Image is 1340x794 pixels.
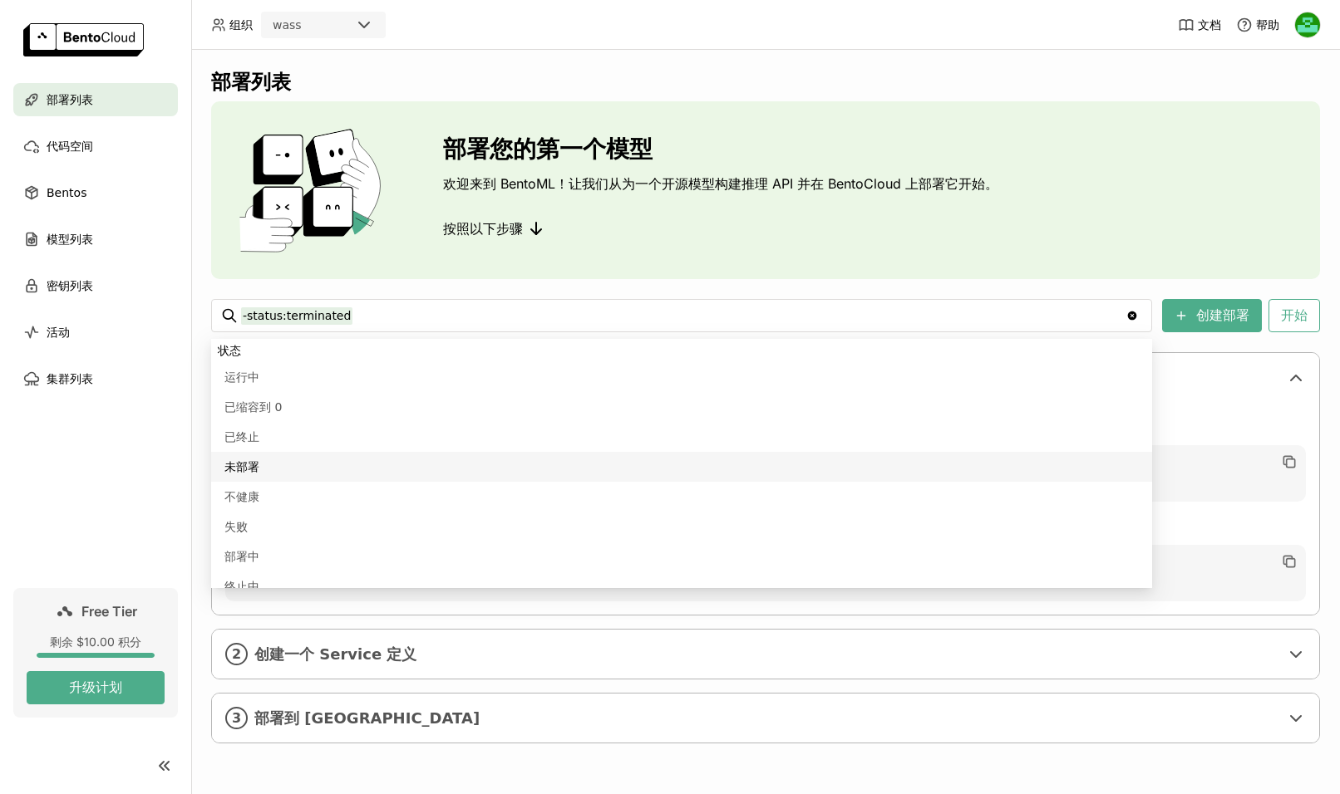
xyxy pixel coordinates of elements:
[303,17,305,34] input: Selected wass.
[47,136,93,156] span: 代码空间
[1162,299,1262,332] button: 创建部署
[273,17,302,33] div: wass
[13,223,178,256] a: 模型列表
[13,83,178,116] a: 部署列表
[211,452,1152,482] li: 未部署
[211,422,1152,452] li: 已终止
[47,90,93,110] span: 部署列表
[13,588,178,718] a: Free Tier剩余 $10.00 积分升级计划
[443,135,998,162] h3: 部署您的第一个模型
[1198,17,1221,32] span: 文档
[13,269,178,302] a: 密钥列表
[254,645,1279,664] span: 创建一个 Service 定义
[81,603,137,620] span: Free Tier
[443,175,998,192] p: 欢迎来到 BentoML！让我们从为一个开源模型构建推理 API 并在 BentoCloud 上部署它开始。
[1295,12,1320,37] img: ss wa
[211,362,1152,392] li: 运行中
[224,128,403,252] img: cover onboarding
[211,571,1152,601] li: 终止中
[211,70,1320,95] div: 部署列表
[1178,17,1221,33] a: 文档
[211,482,1152,512] li: 不健康
[47,183,86,203] span: Bentos
[211,339,1152,588] ul: Menu
[443,220,523,237] span: 按照以下步骤
[229,17,253,32] span: 组织
[254,709,1279,728] span: 部署到 [GEOGRAPHIC_DATA]
[13,362,178,395] a: 集群列表
[212,630,1319,679] div: 2创建一个 Service 定义
[13,316,178,349] a: 活动
[23,23,144,56] img: logo
[225,643,248,665] i: 2
[211,542,1152,571] li: 部署中
[212,694,1319,743] div: 3部署到 [GEOGRAPHIC_DATA]
[13,176,178,209] a: Bentos
[1236,17,1279,33] div: 帮助
[47,229,93,249] span: 模型列表
[211,392,1152,422] li: 已缩容到 0
[47,322,70,342] span: 活动
[1126,309,1139,322] svg: Clear value
[1256,17,1279,32] span: 帮助
[27,635,165,649] div: 剩余 $10.00 积分
[27,671,165,704] button: 升级计划
[225,707,248,729] i: 3
[47,276,93,296] span: 密钥列表
[47,369,93,389] span: 集群列表
[241,302,1126,329] input: 搜索
[13,130,178,163] a: 代码空间
[1269,299,1320,332] button: 开始
[211,339,1152,362] li: 状态
[211,512,1152,542] li: 失败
